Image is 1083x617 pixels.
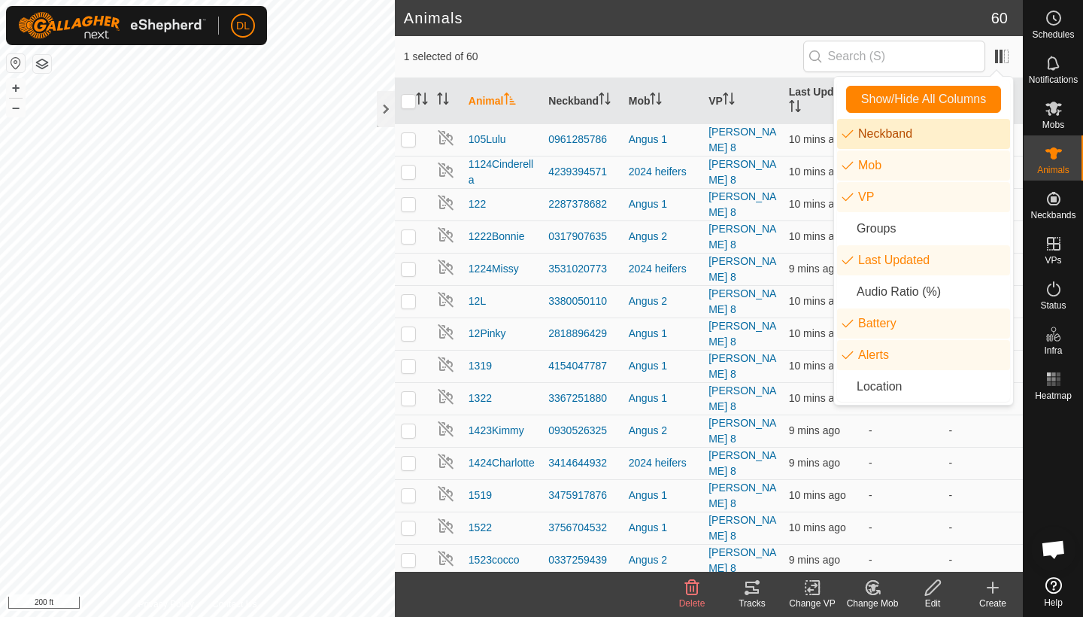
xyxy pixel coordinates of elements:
button: Reset Map [7,54,25,72]
div: Angus 1 [629,391,696,406]
div: 3531020773 [548,261,616,277]
div: 4154047787 [548,358,616,374]
div: Create [963,597,1023,610]
td: - [863,512,942,544]
span: 7 Sep 2025 at 7:25 pm [789,166,846,178]
div: Angus 1 [629,520,696,536]
a: [PERSON_NAME] 8 [708,158,776,186]
div: Angus 2 [629,229,696,245]
li: vp.label.vp [837,182,1010,212]
div: Angus 2 [629,423,696,439]
li: neckband.label.battery [837,308,1010,339]
a: [PERSON_NAME] 8 [708,255,776,283]
a: [PERSON_NAME] 8 [708,223,776,251]
a: [PERSON_NAME] 8 [708,514,776,542]
span: Schedules [1032,30,1074,39]
td: - [943,447,1023,479]
td: - [863,447,942,479]
span: 12Pinky [469,326,506,342]
div: Open chat [1031,527,1076,572]
h2: Animals [404,9,991,27]
a: [PERSON_NAME] 8 [708,320,776,348]
span: 1522 [469,520,492,536]
li: mob.label.mob [837,150,1010,181]
span: 1423Kimmy [469,423,524,439]
span: 1424Charlotte [469,455,535,471]
span: 1523cocco [469,552,520,568]
a: [PERSON_NAME] 8 [708,190,776,218]
img: returning off [437,161,455,179]
img: returning off [437,485,455,503]
img: returning off [437,258,455,276]
img: returning off [437,129,455,147]
div: Angus 2 [629,293,696,309]
div: 3414644932 [548,455,616,471]
span: 1519 [469,488,492,503]
div: Angus 2 [629,552,696,568]
th: Neckband [542,78,622,124]
span: 7 Sep 2025 at 7:26 pm [789,457,840,469]
li: enum.columnList.lastUpdated [837,245,1010,275]
img: returning off [437,323,455,341]
span: 7 Sep 2025 at 7:26 pm [789,554,840,566]
span: 12L [469,293,486,309]
th: Animal [463,78,542,124]
span: 7 Sep 2025 at 7:26 pm [789,198,846,210]
span: VPs [1045,256,1061,265]
div: 0961285786 [548,132,616,147]
span: 1224Missy [469,261,519,277]
span: Status [1040,301,1066,310]
span: 1124Cinderella [469,157,536,188]
p-sorticon: Activate to sort [416,95,428,107]
span: 105Lulu [469,132,506,147]
span: Neckbands [1030,211,1075,220]
p-sorticon: Activate to sort [723,95,735,107]
div: Change Mob [842,597,902,610]
li: common.btn.groups [837,214,1010,244]
a: [PERSON_NAME] 8 [708,384,776,412]
span: 1222Bonnie [469,229,525,245]
span: 1 selected of 60 [404,49,803,65]
a: [PERSON_NAME] 8 [708,449,776,477]
th: VP [702,78,782,124]
div: 0337259439 [548,552,616,568]
span: Help [1044,598,1063,607]
p-sorticon: Activate to sort [504,95,516,107]
span: 7 Sep 2025 at 7:26 pm [789,521,846,533]
td: - [943,415,1023,447]
td: - [943,512,1023,544]
span: 1322 [469,391,492,406]
span: 7 Sep 2025 at 7:26 pm [789,295,846,307]
span: 60 [991,7,1008,29]
a: [PERSON_NAME] 8 [708,546,776,574]
button: – [7,99,25,117]
a: [PERSON_NAME] 8 [708,482,776,509]
td: - [863,479,942,512]
img: returning off [437,452,455,470]
a: Privacy Policy [138,597,194,611]
div: 2024 heifers [629,455,696,471]
p-sorticon: Activate to sort [437,95,449,107]
div: Angus 1 [629,132,696,147]
li: common.label.location [837,372,1010,402]
div: Angus 1 [629,358,696,374]
span: Delete [679,598,705,609]
span: 7 Sep 2025 at 7:25 pm [789,360,846,372]
button: Show/Hide All Columns [846,86,1001,113]
div: Angus 1 [629,196,696,212]
img: returning off [437,290,455,308]
span: 7 Sep 2025 at 7:26 pm [789,424,840,436]
a: [PERSON_NAME] 8 [708,352,776,380]
span: Mobs [1042,120,1064,129]
li: enum.columnList.audioRatio [837,277,1010,307]
button: + [7,79,25,97]
li: animal.label.alerts [837,340,1010,370]
div: 3475917876 [548,488,616,503]
div: Tracks [722,597,782,610]
td: - [863,544,942,576]
p-sorticon: Activate to sort [650,95,662,107]
img: returning off [437,193,455,211]
img: returning off [437,549,455,567]
span: 1319 [469,358,492,374]
th: Mob [623,78,702,124]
